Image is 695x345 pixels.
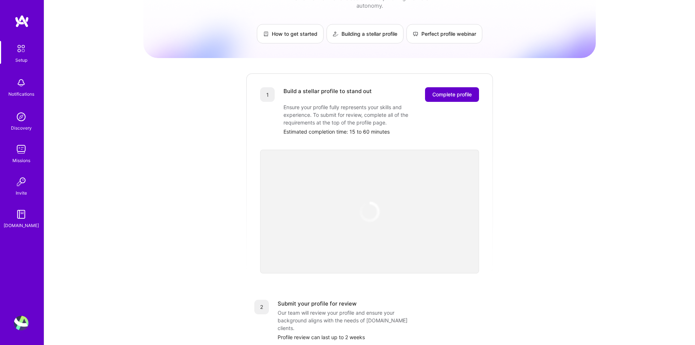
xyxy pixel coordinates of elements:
div: Our team will review your profile and ensure your background aligns with the needs of [DOMAIN_NAM... [278,309,424,332]
img: Perfect profile webinar [413,31,418,37]
img: logo [15,15,29,28]
div: Setup [15,56,27,64]
div: 2 [254,300,269,314]
iframe: video [260,150,479,273]
div: Notifications [8,90,34,98]
a: Perfect profile webinar [406,24,482,43]
button: Complete profile [425,87,479,102]
img: bell [14,76,28,90]
img: loading [355,197,384,226]
img: Invite [14,175,28,189]
div: Discovery [11,124,32,132]
div: [DOMAIN_NAME] [4,222,39,229]
img: setup [13,41,29,56]
div: Estimated completion time: 15 to 60 minutes [283,128,479,135]
img: User Avatar [14,316,28,330]
div: Invite [16,189,27,197]
div: Build a stellar profile to stand out [283,87,372,102]
span: Complete profile [432,91,472,98]
img: How to get started [263,31,269,37]
div: Missions [12,157,30,164]
img: guide book [14,207,28,222]
a: How to get started [257,24,324,43]
img: teamwork [14,142,28,157]
img: discovery [14,110,28,124]
div: Submit your profile for review [278,300,356,307]
a: User Avatar [12,316,30,330]
div: 1 [260,87,275,102]
a: Building a stellar profile [327,24,404,43]
img: Building a stellar profile [333,31,339,37]
div: Profile review can last up to 2 weeks [278,333,485,341]
div: Ensure your profile fully represents your skills and experience. To submit for review, complete a... [283,103,429,126]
